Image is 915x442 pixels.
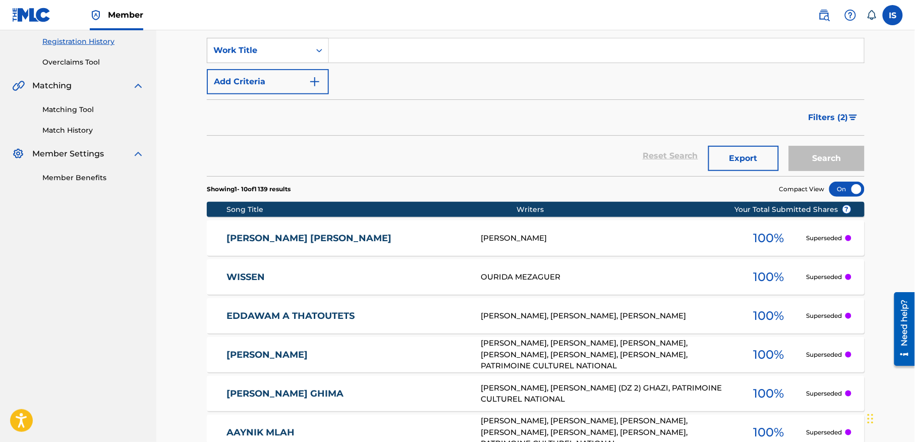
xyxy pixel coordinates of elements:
[309,76,321,88] img: 9d2ae6d4665cec9f34b9.svg
[753,384,784,403] span: 100 %
[226,388,467,400] a: [PERSON_NAME] GHIMA
[32,148,104,160] span: Member Settings
[42,125,144,136] a: Match History
[807,389,842,398] p: Superseded
[867,10,877,20] div: Notifications
[132,148,144,160] img: expand
[481,338,731,372] div: [PERSON_NAME], [PERSON_NAME], [PERSON_NAME], [PERSON_NAME], [PERSON_NAME], [PERSON_NAME], PATRIMO...
[132,80,144,92] img: expand
[840,5,861,25] div: Help
[42,104,144,115] a: Matching Tool
[753,423,784,441] span: 100 %
[226,310,467,322] a: EDDAWAM A THATOUTETS
[843,205,851,213] span: ?
[814,5,834,25] a: Public Search
[207,38,865,176] form: Search Form
[803,105,865,130] button: Filters (2)
[735,204,851,215] span: Your Total Submitted Shares
[42,36,144,47] a: Registration History
[213,44,304,57] div: Work Title
[207,185,291,194] p: Showing 1 - 10 of 1 139 results
[865,394,915,442] div: Widget de chat
[807,234,842,243] p: Superseded
[844,9,856,21] img: help
[481,310,731,322] div: [PERSON_NAME], [PERSON_NAME], [PERSON_NAME]
[12,148,24,160] img: Member Settings
[807,272,842,282] p: Superseded
[753,268,784,286] span: 100 %
[807,428,842,437] p: Superseded
[226,349,467,361] a: [PERSON_NAME]
[708,146,779,171] button: Export
[883,5,903,25] div: User Menu
[42,173,144,183] a: Member Benefits
[807,350,842,359] p: Superseded
[90,9,102,21] img: Top Rightsholder
[809,112,848,124] span: Filters ( 2 )
[753,229,784,247] span: 100 %
[12,80,25,92] img: Matching
[868,404,874,434] div: Glisser
[226,204,517,215] div: Song Title
[753,307,784,325] span: 100 %
[887,288,915,369] iframe: Resource Center
[517,204,767,215] div: Writers
[226,427,467,438] a: AAYNIK MLAH
[865,394,915,442] iframe: Chat Widget
[226,271,467,283] a: WISSEN
[818,9,830,21] img: search
[42,57,144,68] a: Overclaims Tool
[108,9,143,21] span: Member
[481,382,731,405] div: [PERSON_NAME], [PERSON_NAME] (DZ 2) GHAZI, PATRIMOINE CULTUREL NATIONAL
[807,311,842,320] p: Superseded
[849,115,857,121] img: filter
[753,346,784,364] span: 100 %
[226,233,467,244] a: [PERSON_NAME] [PERSON_NAME]
[481,233,731,244] div: [PERSON_NAME]
[32,80,72,92] span: Matching
[779,185,825,194] span: Compact View
[12,8,51,22] img: MLC Logo
[481,271,731,283] div: OURIDA MEZAGUER
[207,69,329,94] button: Add Criteria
